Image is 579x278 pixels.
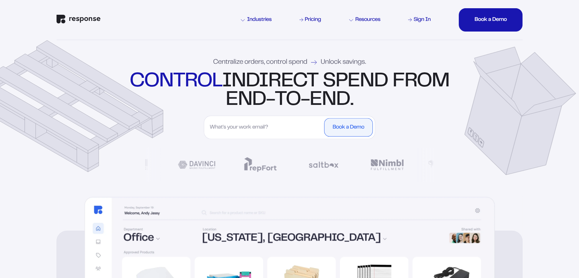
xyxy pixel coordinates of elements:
div: Book a Demo [475,17,507,23]
input: What's your work email? [206,118,322,137]
a: Response Home [57,15,100,25]
strong: control [130,73,222,90]
div: [US_STATE], [GEOGRAPHIC_DATA] [202,233,440,244]
div: Industries [241,17,272,23]
a: Sign In [407,16,432,24]
div: Resources [349,17,380,23]
a: Pricing [298,16,322,24]
div: Pricing [305,17,321,23]
img: Response Logo [57,15,100,24]
div: indirect spend from end-to-end. [128,72,451,109]
button: Book a DemoBook a DemoBook a DemoBook a DemoBook a Demo [459,8,522,32]
div: Sign In [414,17,431,23]
div: Book a Demo [333,125,364,130]
div: Office [123,233,194,244]
div: Centralize orders, control spend [213,59,366,66]
button: Book a Demo [324,118,373,137]
span: Unlock savings. [321,59,366,66]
